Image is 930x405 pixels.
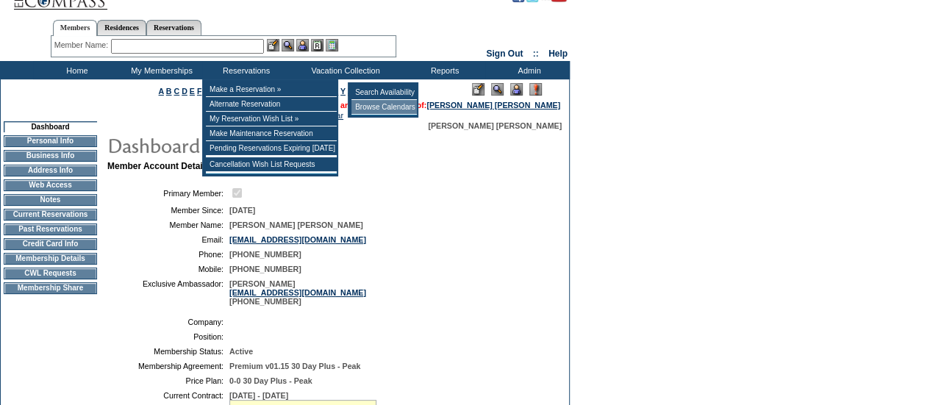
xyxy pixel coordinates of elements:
[113,250,223,259] td: Phone:
[206,97,337,112] td: Alternate Reservation
[113,186,223,200] td: Primary Member:
[206,82,337,97] td: Make a Reservation »
[229,265,301,273] span: [PHONE_NUMBER]
[113,347,223,356] td: Membership Status:
[229,362,360,370] span: Premium v01.15 30 Day Plus - Peak
[113,265,223,273] td: Mobile:
[229,235,366,244] a: [EMAIL_ADDRESS][DOMAIN_NAME]
[351,100,417,115] td: Browse Calendars
[190,87,195,96] a: E
[113,376,223,385] td: Price Plan:
[97,20,146,35] a: Residences
[4,238,97,250] td: Credit Card Info
[229,206,255,215] span: [DATE]
[491,83,504,96] img: View Mode
[510,83,523,96] img: Impersonate
[229,391,288,400] span: [DATE] - [DATE]
[401,61,485,79] td: Reports
[54,39,111,51] div: Member Name:
[4,268,97,279] td: CWL Requests
[113,221,223,229] td: Member Name:
[340,87,346,96] a: Y
[229,288,366,297] a: [EMAIL_ADDRESS][DOMAIN_NAME]
[324,101,560,110] span: You are acting on behalf of:
[267,39,279,51] img: b_edit.gif
[202,61,287,79] td: Reservations
[159,87,164,96] a: A
[529,83,542,96] img: Log Concern/Member Elevation
[472,83,484,96] img: Edit Mode
[282,39,294,51] img: View
[4,194,97,206] td: Notes
[107,130,401,160] img: pgTtlDashboard.gif
[113,318,223,326] td: Company:
[4,282,97,294] td: Membership Share
[428,121,562,130] span: [PERSON_NAME] [PERSON_NAME]
[4,179,97,191] td: Web Access
[229,250,301,259] span: [PHONE_NUMBER]
[107,161,210,171] b: Member Account Details
[4,165,97,176] td: Address Info
[113,279,223,306] td: Exclusive Ambassador:
[229,221,363,229] span: [PERSON_NAME] [PERSON_NAME]
[4,253,97,265] td: Membership Details
[206,141,337,156] td: Pending Reservations Expiring [DATE]
[287,61,401,79] td: Vacation Collection
[113,332,223,341] td: Position:
[174,87,179,96] a: C
[206,157,337,172] td: Cancellation Wish List Requests
[311,39,323,51] img: Reservations
[229,279,366,306] span: [PERSON_NAME] [PHONE_NUMBER]
[296,39,309,51] img: Impersonate
[533,49,539,59] span: ::
[182,87,187,96] a: D
[229,347,253,356] span: Active
[113,206,223,215] td: Member Since:
[4,209,97,221] td: Current Reservations
[4,223,97,235] td: Past Reservations
[197,87,202,96] a: F
[166,87,172,96] a: B
[486,49,523,59] a: Sign Out
[33,61,118,79] td: Home
[351,85,417,100] td: Search Availability
[113,235,223,244] td: Email:
[206,126,337,141] td: Make Maintenance Reservation
[426,101,560,110] a: [PERSON_NAME] [PERSON_NAME]
[146,20,201,35] a: Reservations
[206,112,337,126] td: My Reservation Wish List »
[326,39,338,51] img: b_calculator.gif
[4,135,97,147] td: Personal Info
[118,61,202,79] td: My Memberships
[4,121,97,132] td: Dashboard
[485,61,570,79] td: Admin
[4,150,97,162] td: Business Info
[53,20,98,36] a: Members
[548,49,568,59] a: Help
[113,362,223,370] td: Membership Agreement:
[229,376,312,385] span: 0-0 30 Day Plus - Peak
